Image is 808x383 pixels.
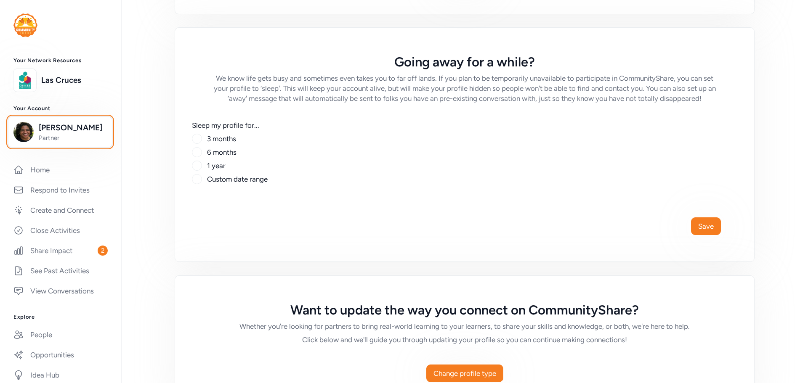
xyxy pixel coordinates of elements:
[691,217,721,235] button: Save
[192,161,202,171] input: 1 year
[7,325,114,344] a: People
[7,181,114,199] a: Respond to Invites
[209,335,720,345] div: Click below and we'll guide you through updating your profile so you can continue making connecti...
[7,201,114,219] a: Create and Connect
[8,116,112,148] button: [PERSON_NAME]Partner
[7,282,114,300] a: View Conversations
[13,13,37,37] img: logo
[7,161,114,179] a: Home
[7,261,114,280] a: See Past Activities
[698,221,714,231] span: Save
[207,147,237,157] label: 6 months
[209,55,720,70] h5: Going away for a while?
[13,57,108,64] h3: Your Network Resources
[7,346,114,364] a: Opportunities
[13,105,108,112] h3: Your Account
[39,122,107,134] span: [PERSON_NAME]
[433,368,496,378] span: Change profile type
[16,71,34,90] img: logo
[426,365,503,382] button: Change profile type
[7,221,114,240] a: Close Activities
[192,174,202,184] input: Custom date range
[39,134,107,142] span: Partner
[192,147,202,157] input: 6 months
[13,314,108,320] h3: Explore
[41,74,108,86] a: Las Cruces
[209,73,720,103] h6: We know life gets busy and sometimes even takes you to far off lands. If you plan to be temporari...
[7,241,114,260] a: Share Impact2
[209,321,720,331] div: Whether you're looking for partners to bring real-world learning to your learners, to share your ...
[207,174,268,184] label: Custom date range
[192,134,202,144] input: 3 months
[192,120,737,130] label: Sleep my profile for...
[207,161,226,171] label: 1 year
[98,246,108,256] span: 2
[207,134,236,144] label: 3 months
[209,303,720,318] h5: Want to update the way you connect on CommunityShare?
